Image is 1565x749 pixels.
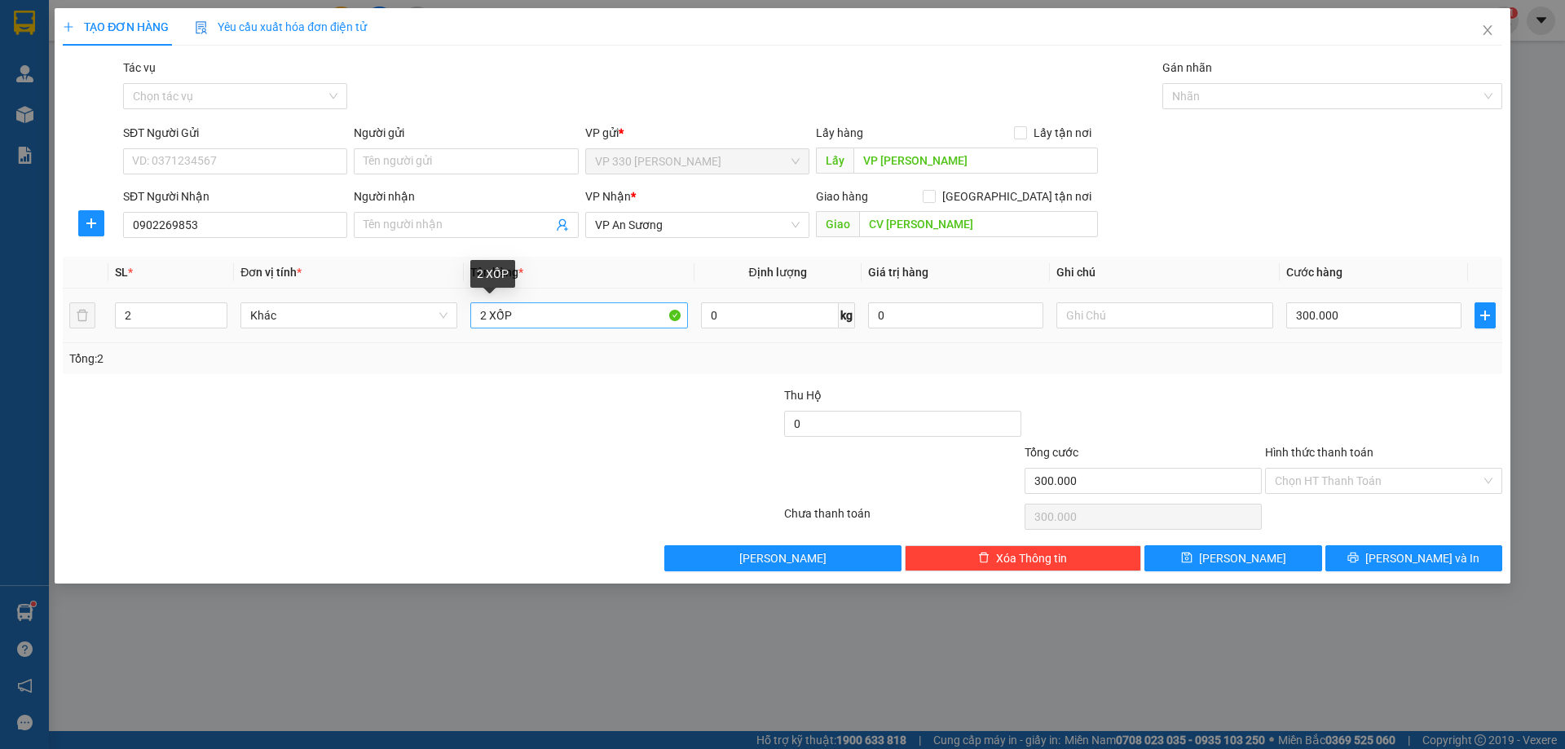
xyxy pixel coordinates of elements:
[1325,545,1502,571] button: printer[PERSON_NAME] và In
[816,190,868,203] span: Giao hàng
[905,545,1142,571] button: deleteXóa Thông tin
[1181,552,1192,565] span: save
[853,148,1098,174] input: Dọc đường
[996,549,1067,567] span: Xóa Thông tin
[354,187,578,205] div: Người nhận
[1365,549,1479,567] span: [PERSON_NAME] và In
[470,260,515,288] div: 2 XỐP
[1199,549,1286,567] span: [PERSON_NAME]
[69,302,95,328] button: delete
[936,187,1098,205] span: [GEOGRAPHIC_DATA] tận nơi
[470,302,687,328] input: VD: Bàn, Ghế
[1162,61,1212,74] label: Gán nhãn
[69,350,604,368] div: Tổng: 2
[78,210,104,236] button: plus
[1286,266,1342,279] span: Cước hàng
[585,124,809,142] div: VP gửi
[859,211,1098,237] input: Dọc đường
[14,53,200,110] span: VP [PERSON_NAME]
[585,190,631,203] span: VP Nhận
[63,20,169,33] span: TẠO ĐƠN HÀNG
[1481,24,1494,37] span: close
[250,303,447,328] span: Khác
[195,20,367,33] span: Yêu cầu xuất hóa đơn điện tử
[1144,545,1321,571] button: save[PERSON_NAME]
[556,218,569,231] span: user-add
[79,217,104,230] span: plus
[211,15,250,33] span: Nhận:
[240,266,302,279] span: Đơn vị tính
[354,124,578,142] div: Người gửi
[14,62,37,79] span: DĐ:
[211,53,325,76] div: 0329653732
[1475,302,1496,328] button: plus
[1475,309,1495,322] span: plus
[1050,257,1280,289] th: Ghi chú
[868,302,1043,328] input: 0
[1027,124,1098,142] span: Lấy tận nơi
[195,21,208,34] img: icon
[123,61,156,74] label: Tác vụ
[664,545,902,571] button: [PERSON_NAME]
[816,148,853,174] span: Lấy
[816,126,863,139] span: Lấy hàng
[595,213,800,237] span: VP An Sương
[595,149,800,174] span: VP 330 Lê Duẫn
[211,76,285,133] span: GIA NGHĨA
[115,266,128,279] span: SL
[816,211,859,237] span: Giao
[782,504,1023,533] div: Chưa thanh toán
[123,124,347,142] div: SĐT Người Gửi
[14,14,200,53] div: VP 330 [PERSON_NAME]
[868,266,928,279] span: Giá trị hàng
[211,14,325,53] div: Đăk Nông
[14,15,39,33] span: Gửi:
[1056,302,1273,328] input: Ghi Chú
[839,302,855,328] span: kg
[1025,446,1078,459] span: Tổng cước
[749,266,807,279] span: Định lượng
[211,85,235,102] span: DĐ:
[739,549,827,567] span: [PERSON_NAME]
[1347,552,1359,565] span: printer
[1465,8,1510,54] button: Close
[123,187,347,205] div: SĐT Người Nhận
[978,552,990,565] span: delete
[784,389,822,402] span: Thu Hộ
[63,21,74,33] span: plus
[1265,446,1373,459] label: Hình thức thanh toán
